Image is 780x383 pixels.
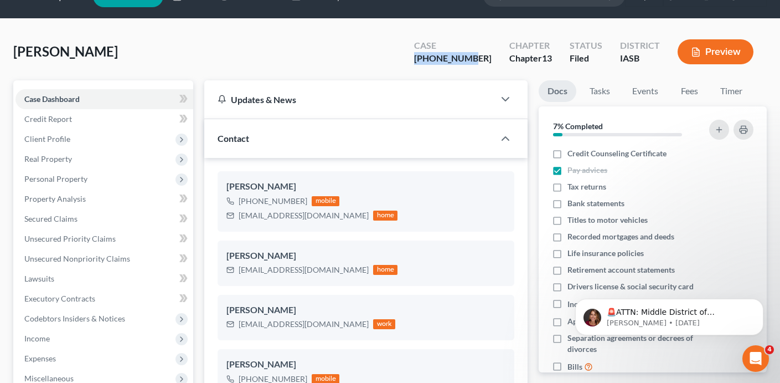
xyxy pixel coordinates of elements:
[16,89,193,109] a: Case Dashboard
[239,196,307,207] div: [PHONE_NUMBER]
[671,80,707,102] a: Fees
[567,198,624,209] span: Bank statements
[24,214,78,223] span: Secured Claims
[414,52,492,65] div: [PHONE_NUMBER]
[24,354,56,363] span: Expenses
[509,39,552,52] div: Chapter
[226,358,505,371] div: [PERSON_NAME]
[16,289,193,309] a: Executory Contracts
[24,94,80,104] span: Case Dashboard
[567,215,648,226] span: Titles to motor vehicles
[567,231,674,242] span: Recorded mortgages and deeds
[567,361,582,372] span: Bills
[218,133,249,144] span: Contact
[567,148,667,159] span: Credit Counseling Certificate
[226,249,505,263] div: [PERSON_NAME]
[16,109,193,129] a: Credit Report
[24,154,72,164] span: Real Property
[623,80,667,102] a: Events
[742,345,769,372] iframe: Intercom live chat
[24,174,87,183] span: Personal Property
[570,39,602,52] div: Status
[765,345,774,354] span: 4
[567,248,644,259] span: Life insurance policies
[373,211,397,221] div: home
[16,269,193,289] a: Lawsuits
[567,264,675,275] span: Retirement account statements
[24,114,72,124] span: Credit Report
[620,52,660,65] div: IASB
[509,52,552,65] div: Chapter
[226,304,505,317] div: [PERSON_NAME]
[542,53,552,63] span: 13
[24,374,74,383] span: Miscellaneous
[539,80,576,102] a: Docs
[414,39,492,52] div: Case
[24,314,125,323] span: Codebtors Insiders & Notices
[239,319,369,330] div: [EMAIL_ADDRESS][DOMAIN_NAME]
[620,39,660,52] div: District
[16,189,193,209] a: Property Analysis
[13,43,118,59] span: [PERSON_NAME]
[24,274,54,283] span: Lawsuits
[16,249,193,269] a: Unsecured Nonpriority Claims
[581,80,619,102] a: Tasks
[559,275,780,353] iframe: Intercom notifications message
[711,80,751,102] a: Timer
[16,229,193,249] a: Unsecured Priority Claims
[239,210,369,221] div: [EMAIL_ADDRESS][DOMAIN_NAME]
[373,265,397,275] div: home
[24,234,116,243] span: Unsecured Priority Claims
[373,319,395,329] div: work
[24,134,70,144] span: Client Profile
[226,180,505,193] div: [PERSON_NAME]
[553,121,603,131] strong: 7% Completed
[16,209,193,229] a: Secured Claims
[218,94,481,105] div: Updates & News
[24,294,95,303] span: Executory Contracts
[567,165,607,176] span: Pay advices
[567,181,606,192] span: Tax returns
[24,254,130,263] span: Unsecured Nonpriority Claims
[570,52,602,65] div: Filed
[312,196,339,206] div: mobile
[24,194,86,203] span: Property Analysis
[24,334,50,343] span: Income
[239,264,369,275] div: [EMAIL_ADDRESS][DOMAIN_NAME]
[678,39,753,64] button: Preview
